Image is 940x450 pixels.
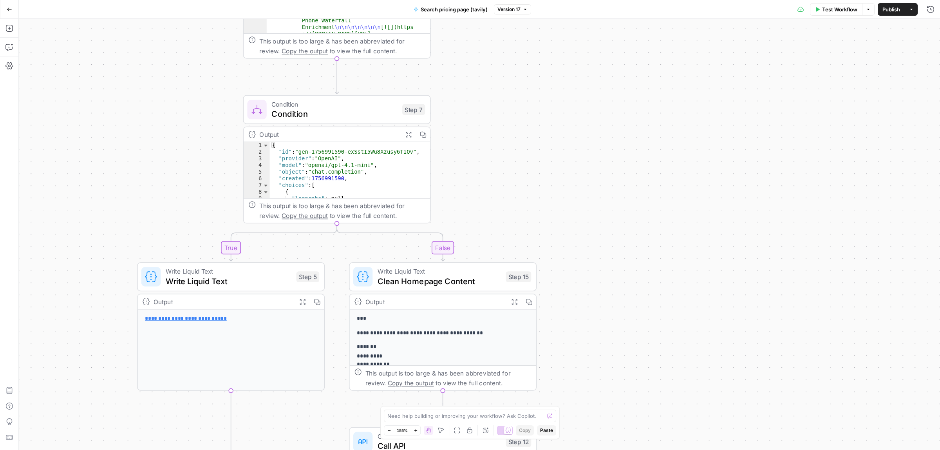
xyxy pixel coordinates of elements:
div: 7 [244,182,269,189]
span: 155% [397,427,408,434]
div: Output [259,129,397,139]
button: Version 17 [494,4,531,15]
button: Search pricing page (tavily) [409,3,492,16]
span: Publish [882,5,900,13]
div: Output [365,297,503,307]
span: Copy the output [388,379,434,386]
span: Test Workflow [822,5,857,13]
div: Step 7 [402,104,425,115]
span: Write Liquid Text [378,267,501,276]
span: Toggle code folding, rows 1 through 19 [262,142,269,149]
div: 1 [244,142,269,149]
g: Edge from step_7 to step_5 [229,224,337,261]
div: 8 [244,189,269,196]
span: Toggle code folding, rows 7 through 18 [262,182,269,189]
span: Copy the output [282,212,327,220]
g: Edge from step_1 to step_7 [335,59,338,94]
div: 3 [244,156,269,162]
button: Paste [537,425,556,435]
div: 4 [244,162,269,169]
div: Step 15 [506,271,531,282]
div: 9 [244,196,269,202]
div: ConditionConditionStep 7Output{ "id":"gen-1756991590-exSstI5Wu8Xzusy6T1Qv", "provider":"OpenAI", ... [243,95,431,223]
span: Write Liquid Text [166,267,292,276]
span: Clean Homepage Content [378,275,501,287]
div: 2 [244,149,269,156]
button: Copy [516,425,534,435]
span: Version 17 [497,6,521,13]
button: Publish [878,3,905,16]
div: Step 12 [506,436,531,447]
span: Search pricing page (tavily) [421,5,488,13]
span: Condition [271,108,398,120]
button: Test Workflow [810,3,862,16]
span: Write Liquid Text [166,275,292,287]
div: 5 [244,169,269,176]
span: Paste [540,427,553,434]
span: Copy [519,427,531,434]
g: Edge from step_15 to step_12 [441,391,445,426]
span: Toggle code folding, rows 8 through 17 [262,189,269,196]
span: Condition [271,99,398,109]
div: Output [154,297,291,307]
div: This output is too large & has been abbreviated for review. to view the full content. [259,36,425,55]
g: Edge from step_7 to step_15 [337,224,445,261]
div: Step 5 [296,271,320,282]
span: Copy the output [282,47,327,54]
span: Call API [378,431,501,441]
div: This output is too large & has been abbreviated for review. to view the full content. [365,368,531,388]
div: 6 [244,176,269,182]
div: This output is too large & has been abbreviated for review. to view the full content. [259,201,425,220]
